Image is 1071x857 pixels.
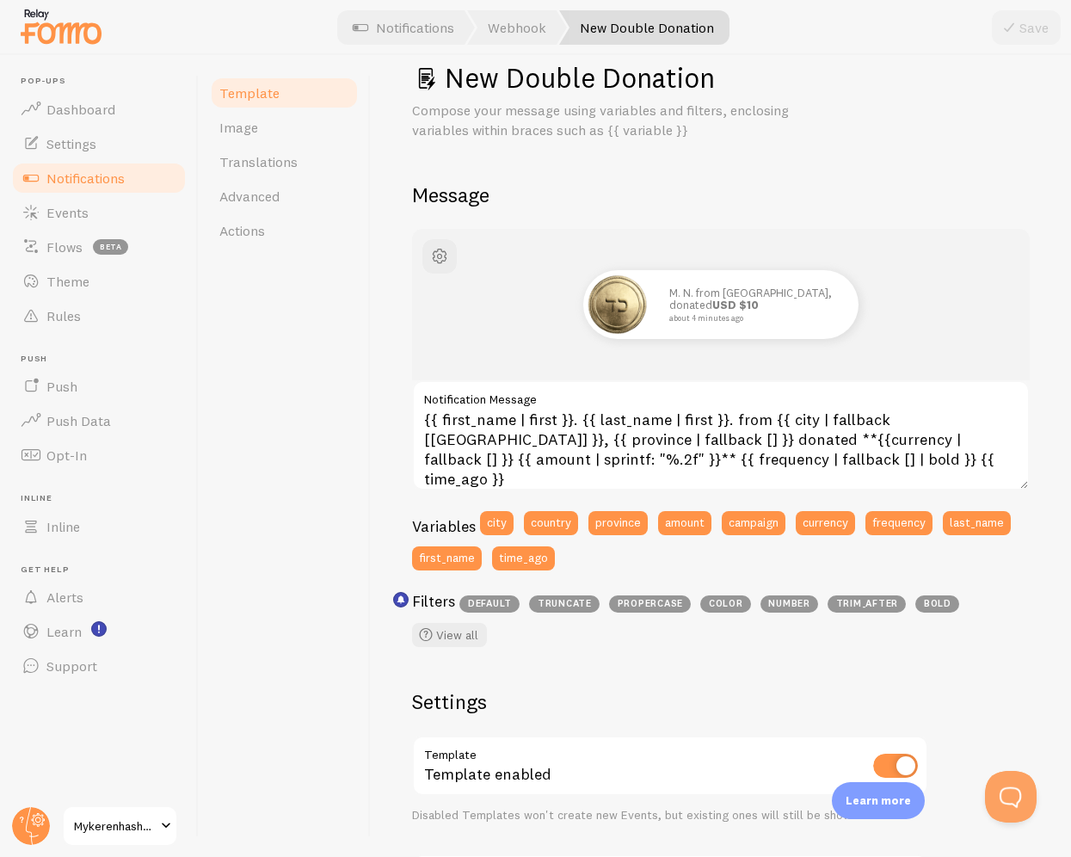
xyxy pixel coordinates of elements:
span: Settings [46,135,96,152]
div: Learn more [832,782,925,819]
a: Dashboard [10,92,188,126]
span: Rules [46,307,81,324]
iframe: Help Scout Beacon - Open [985,771,1037,823]
strong: USD $10 [712,298,759,311]
button: campaign [722,511,785,535]
a: Theme [10,264,188,299]
div: Disabled Templates won't create new Events, but existing ones will still be shown [412,808,928,823]
a: Rules [10,299,188,333]
span: Image [219,119,258,136]
span: Alerts [46,589,83,606]
a: Opt-In [10,438,188,472]
span: Push [21,354,188,365]
span: Notifications [46,170,125,187]
button: currency [796,511,855,535]
a: Push Data [10,404,188,438]
span: Mykerenhashana [74,816,156,836]
a: Push [10,369,188,404]
button: time_ago [492,546,555,570]
span: propercase [609,595,691,613]
span: Template [219,84,280,102]
span: Events [46,204,89,221]
span: Learn [46,623,82,640]
button: frequency [865,511,933,535]
span: bold [915,595,959,613]
span: Inline [46,518,80,535]
button: province [588,511,648,535]
h2: Message [412,182,1030,208]
label: Notification Message [412,380,1030,410]
h2: Settings [412,688,928,715]
span: Theme [46,273,89,290]
h3: Filters [412,591,455,611]
a: Image [209,110,360,145]
a: Notifications [10,161,188,195]
button: amount [658,511,711,535]
small: about 4 minutes ago [669,314,836,323]
a: Mykerenhashana [62,805,178,847]
a: View all [412,623,487,647]
a: Support [10,649,188,683]
span: Pop-ups [21,76,188,87]
svg: <p>Watch New Feature Tutorials!</p> [91,621,107,637]
a: Flows beta [10,230,188,264]
a: Alerts [10,580,188,614]
span: Opt-In [46,447,87,464]
div: Template enabled [412,736,928,798]
p: M. N. from [GEOGRAPHIC_DATA], donated [669,287,841,322]
span: color [700,595,751,613]
a: Actions [209,213,360,248]
span: Dashboard [46,101,115,118]
h1: New Double Donation [412,60,1030,96]
button: country [524,511,578,535]
svg: <p>Use filters like | propercase to change CITY to City in your templates</p> [393,592,409,607]
a: Template [209,76,360,110]
span: Flows [46,238,83,256]
span: number [760,595,818,613]
button: first_name [412,546,482,570]
p: Compose your message using variables and filters, enclosing variables within braces such as {{ va... [412,101,825,140]
img: fomo-relay-logo-orange.svg [18,4,104,48]
a: Advanced [209,179,360,213]
a: Translations [209,145,360,179]
span: Push Data [46,412,111,429]
a: Learn [10,614,188,649]
span: Translations [219,153,298,170]
a: Inline [10,509,188,544]
button: city [480,511,514,535]
button: last_name [943,511,1011,535]
span: Inline [21,493,188,504]
span: Support [46,657,97,675]
span: trim_after [828,595,906,613]
span: Advanced [219,188,280,205]
img: Fomo [587,274,649,336]
a: Settings [10,126,188,161]
span: truncate [529,595,600,613]
h3: Variables [412,516,476,536]
span: Get Help [21,564,188,576]
a: Events [10,195,188,230]
span: beta [93,239,128,255]
span: default [459,595,520,613]
span: Push [46,378,77,395]
p: Learn more [846,792,911,809]
span: Actions [219,222,265,239]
